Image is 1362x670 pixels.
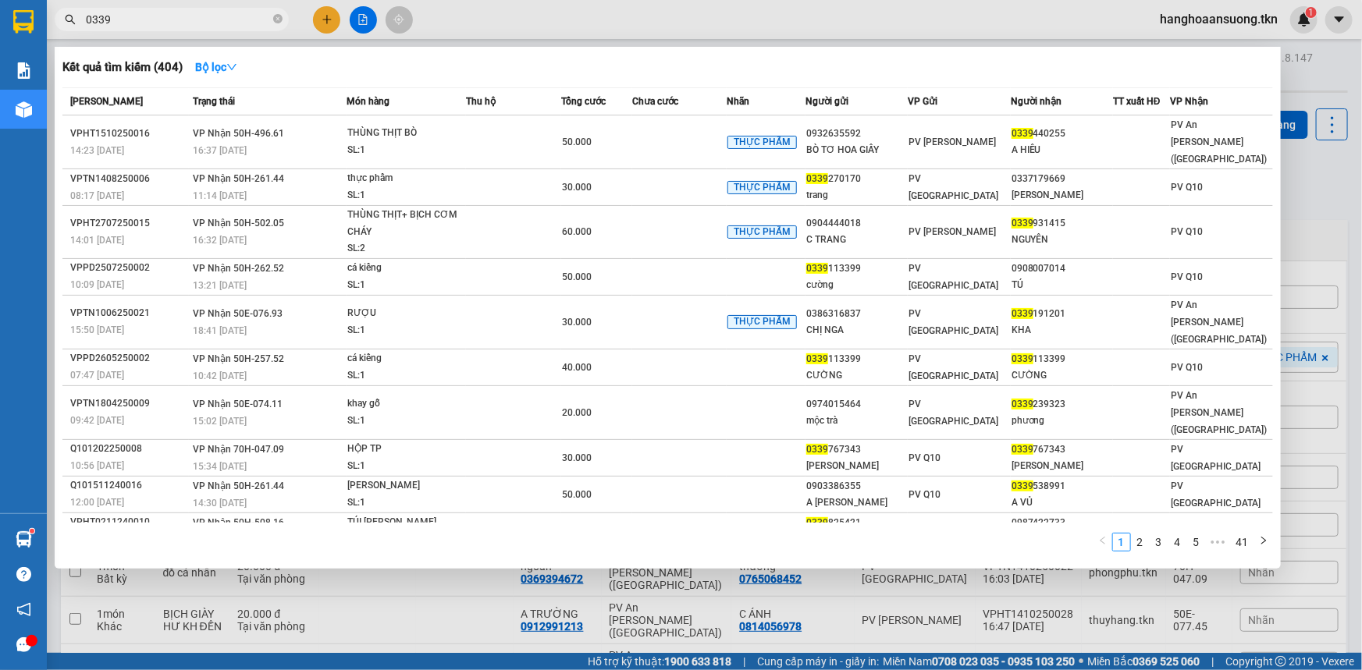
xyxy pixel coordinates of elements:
span: PV Q10 [1171,362,1203,373]
div: cường [806,277,907,293]
span: 13:21 [DATE] [193,280,247,291]
div: SL: 1 [347,322,464,339]
span: ••• [1206,533,1231,551]
div: 239323 [1012,396,1112,413]
span: 0339 [1012,399,1033,409]
span: PV An [PERSON_NAME] ([GEOGRAPHIC_DATA]) [1171,300,1267,345]
span: down [226,62,237,73]
span: 30.000 [562,182,592,193]
span: Món hàng [347,96,389,107]
span: question-circle [16,567,31,582]
span: 08:17 [DATE] [70,190,124,201]
sup: 1 [30,529,34,534]
strong: Bộ lọc [195,61,237,73]
div: mộc trà [806,413,907,429]
div: phương [1012,413,1112,429]
span: 09:42 [DATE] [70,415,124,426]
span: 12:00 [DATE] [70,497,124,508]
li: 4 [1168,533,1187,551]
span: 14:30 [DATE] [193,498,247,509]
span: VP Gửi [908,96,937,107]
span: 15:02 [DATE] [193,416,247,427]
span: 40.000 [562,362,592,373]
div: 0386316837 [806,306,907,322]
div: 113399 [1012,351,1112,367]
div: 0932635592 [806,126,907,142]
li: 2 [1131,533,1150,551]
span: PV [GEOGRAPHIC_DATA] [909,399,998,427]
span: close-circle [273,12,283,27]
a: 2 [1132,534,1149,551]
div: SL: 1 [347,367,464,385]
img: warehouse-icon [16,531,32,548]
span: PV Q10 [909,452,941,463]
div: VPPD2605250002 [70,350,188,367]
span: PV Q10 [1171,182,1203,193]
div: THÙNG THỊT BÒ [347,125,464,142]
div: 538991 [1012,478,1112,495]
span: 0339 [806,173,828,184]
span: 30.000 [562,317,592,328]
span: right [1259,536,1268,545]
div: KHA [1012,322,1112,339]
div: thực phẩm [347,170,464,187]
img: solution-icon [16,62,32,79]
span: 0339 [1012,308,1033,319]
span: TT xuất HĐ [1113,96,1161,107]
div: C TRANG [806,232,907,248]
div: THÙNG THỊT+ BỊCH CƠM CHÁY [347,207,464,240]
li: 41 [1231,533,1254,551]
span: VP Nhận 70H-047.09 [193,444,284,455]
span: PV [GEOGRAPHIC_DATA] [1171,480,1261,509]
span: 18:41 [DATE] [193,325,247,336]
div: TÚ [1012,277,1112,293]
div: VPTN1804250009 [70,395,188,412]
span: VP Nhận 50H-257.52 [193,353,284,364]
span: Nhãn [727,96,749,107]
div: HỘP TP [347,441,464,458]
span: VP Nhận 50H-496.61 [193,128,284,139]
div: 113399 [806,261,907,277]
img: logo-vxr [13,10,34,34]
h3: Kết quả tìm kiếm ( 404 ) [62,59,183,76]
input: Tìm tên, số ĐT hoặc mã đơn [86,11,270,28]
div: CƯỜNG [1012,367,1112,384]
span: 20.000 [562,407,592,418]
div: cá kiểng [347,350,464,367]
div: [PERSON_NAME] [1012,458,1112,474]
span: PV [PERSON_NAME] [909,226,996,237]
span: 0339 [1012,218,1033,229]
div: [PERSON_NAME] [347,477,464,495]
span: 10:09 [DATE] [70,279,124,290]
span: VP Nhận 50H-261.44 [193,173,284,184]
div: Q101511240016 [70,477,188,494]
span: THỰC PHẨM [727,315,797,329]
span: 11:14 [DATE] [193,190,247,201]
span: THỰC PHẨM [727,136,797,150]
span: 0339 [806,263,828,274]
div: trang [806,187,907,204]
div: SL: 1 [347,142,464,159]
div: RƯỢU [347,305,464,322]
div: VPHT2707250015 [70,215,188,232]
div: A VỦ [1012,495,1112,511]
span: 14:23 [DATE] [70,145,124,156]
div: Q101202250008 [70,441,188,457]
span: VP Nhận 50H-508.16 [193,517,284,528]
span: PV [PERSON_NAME] [909,136,996,147]
span: left [1098,536,1108,545]
div: VPHT0211240010 [70,514,188,530]
span: 0339 [1012,128,1033,139]
div: 0908007014 [1012,261,1112,277]
span: PV Q10 [1171,271,1203,282]
span: VP Nhận 50H-261.44 [193,480,284,491]
div: BÒ TƠ HOA GIẤY [806,142,907,158]
span: Tổng cước [561,96,606,107]
a: 41 [1232,534,1254,551]
span: 50.000 [562,136,592,147]
span: Trạng thái [193,96,235,107]
span: Người nhận [1011,96,1062,107]
span: 50.000 [562,271,592,282]
span: PV [GEOGRAPHIC_DATA] [909,173,998,201]
span: PV [GEOGRAPHIC_DATA] [909,263,998,291]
